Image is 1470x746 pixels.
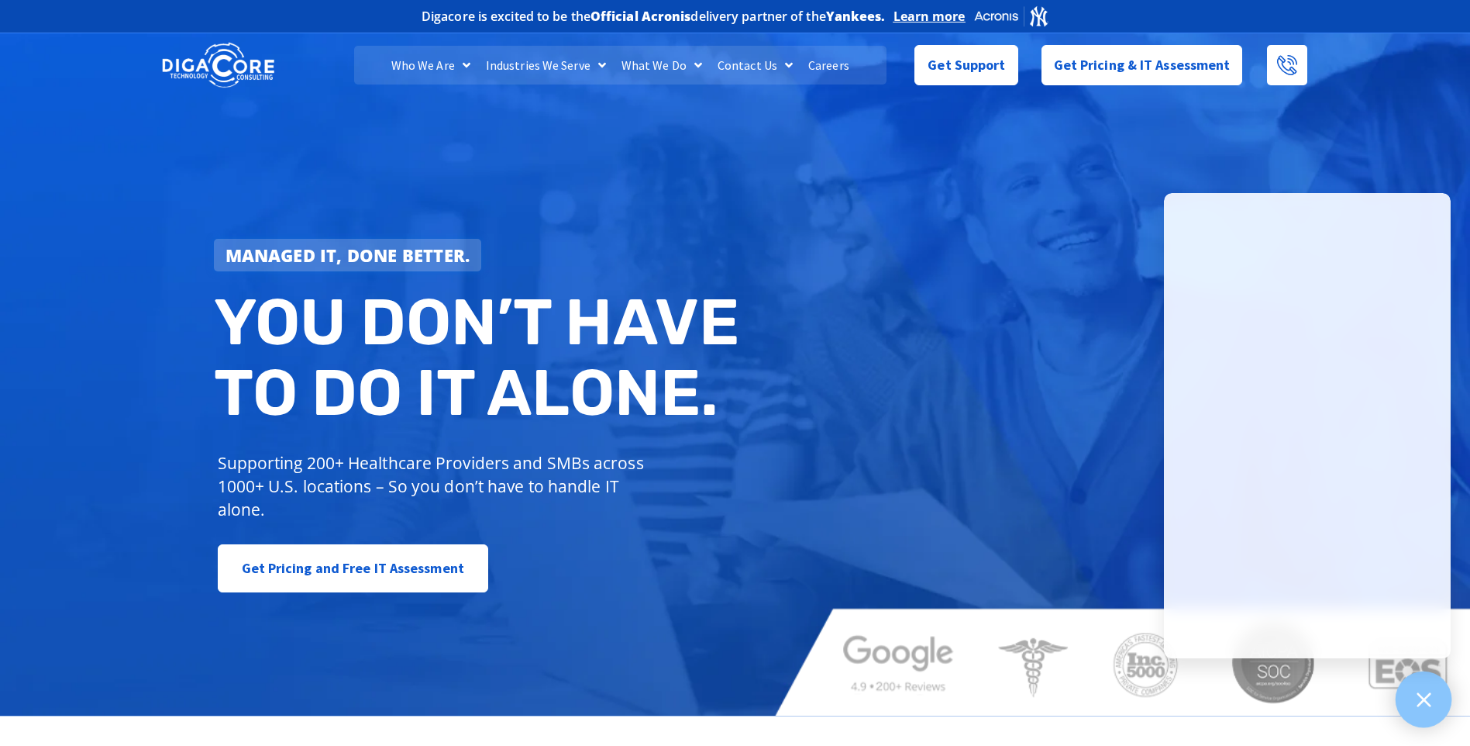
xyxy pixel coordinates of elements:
[218,451,651,521] p: Supporting 200+ Healthcare Providers and SMBs across 1000+ U.S. locations – So you don’t have to ...
[225,243,470,267] strong: Managed IT, done better.
[214,239,482,271] a: Managed IT, done better.
[928,50,1005,81] span: Get Support
[354,46,886,85] nav: Menu
[1164,193,1451,658] iframe: Chatgenie Messenger
[384,46,478,85] a: Who We Are
[590,8,691,25] b: Official Acronis
[973,5,1049,27] img: Acronis
[614,46,710,85] a: What We Do
[710,46,800,85] a: Contact Us
[914,45,1017,85] a: Get Support
[1054,50,1231,81] span: Get Pricing & IT Assessment
[242,553,464,584] span: Get Pricing and Free IT Assessment
[826,8,886,25] b: Yankees.
[214,287,747,429] h2: You don’t have to do IT alone.
[422,10,886,22] h2: Digacore is excited to be the delivery partner of the
[478,46,614,85] a: Industries We Serve
[162,41,274,90] img: DigaCore Technology Consulting
[1041,45,1243,85] a: Get Pricing & IT Assessment
[893,9,966,24] a: Learn more
[218,544,488,592] a: Get Pricing and Free IT Assessment
[800,46,857,85] a: Careers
